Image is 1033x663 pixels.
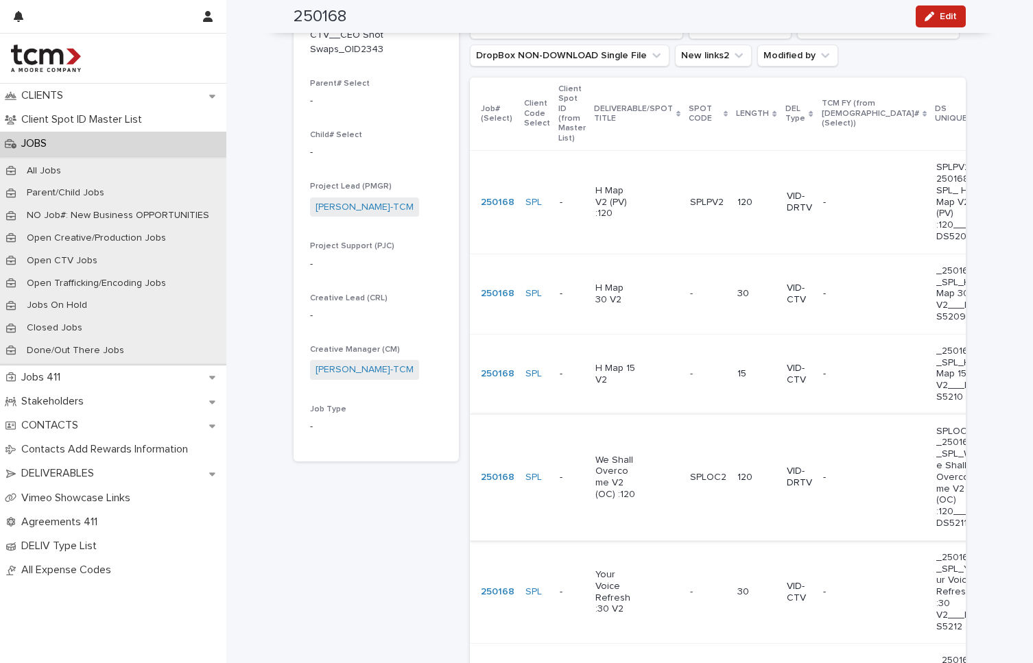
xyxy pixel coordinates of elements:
p: LENGTH [736,106,769,121]
span: Edit [940,12,957,21]
a: 250168 [481,288,514,300]
a: SPL [525,586,542,598]
p: - [560,197,584,208]
p: Jobs On Hold [16,300,98,311]
p: - [310,257,442,272]
p: H Map 15 V2 [595,363,636,386]
p: 120 [737,197,775,208]
p: - [823,368,864,380]
p: Done/Out There Jobs [16,345,135,357]
p: - [823,197,864,208]
span: Creative Manager (CM) [310,346,400,354]
p: Vimeo Showcase Links [16,492,141,505]
p: All Jobs [16,165,72,177]
p: CLIENTS [16,89,74,102]
a: SPL [525,288,542,300]
p: 30 [737,586,775,598]
p: DELIVERABLES [16,467,105,480]
p: _250168_SPL_H Map 30 V2___DS5209 [936,265,977,323]
p: VID-CTV [787,581,812,604]
p: Closed Jobs [16,322,93,334]
p: _250168_SPL_Your Voice Refresh :30 V2___DS5212 [936,552,977,633]
p: - [310,420,442,434]
p: DS UNIQUE [935,101,971,127]
p: Client Spot ID (from Master List) [558,82,586,146]
button: Edit [916,5,966,27]
p: VID-CTV [787,363,812,386]
p: DELIVERABLE/SPOT TITLE [594,101,673,127]
p: Jobs 411 [16,371,71,384]
p: - [560,288,584,300]
p: Open Trafficking/Encoding Jobs [16,278,177,289]
p: - [690,583,696,598]
p: SPOT CODE [689,101,720,127]
p: H Map 30 V2 [595,282,636,306]
p: Parent/Child Jobs [16,187,115,199]
span: Parent# Select [310,80,370,88]
p: 120 [737,472,775,483]
a: SPL [525,472,542,483]
p: VID-DRTV [787,466,812,489]
p: Open CTV Jobs [16,255,108,267]
p: SPLOC2 [690,469,729,483]
p: Open Creative/Production Jobs [16,232,177,244]
a: 250168 [481,472,514,483]
p: - [823,472,864,483]
p: Your Voice Refresh :30 V2 [595,569,636,615]
p: H Map V2 (PV) :120 [595,185,636,219]
p: SPLPV2 [690,194,726,208]
p: - [690,285,696,300]
button: Modified by [757,45,838,67]
p: 15 [737,368,775,380]
span: Project Support (PJC) [310,242,394,250]
span: Job Type [310,405,346,413]
a: SPL [525,197,542,208]
p: TCM FY (from [DEMOGRAPHIC_DATA]# (Select)) [822,96,919,131]
p: - [310,309,442,323]
button: New links2 [675,45,752,67]
h2: 250168 [294,7,346,27]
span: Child# Select [310,131,362,139]
p: - [560,368,584,380]
a: [PERSON_NAME]-TCM [316,363,414,377]
p: CONTACTS [16,419,89,432]
a: SPL [525,368,542,380]
a: 250168 [481,586,514,598]
p: - [560,586,584,598]
p: VID-CTV [787,282,812,306]
p: Client Spot ID Master List [16,113,153,126]
a: 250168 [481,197,514,208]
p: JOBS [16,137,58,150]
p: VID-DRTV [787,191,812,214]
p: SPLPV2_250168_SPL_ H Map V2 (PV) :120___DS5208 [936,162,977,243]
p: 250168_SPL_DRTV, CTV__CEO Shot Swaps_OID2343 [310,14,409,56]
a: 250168 [481,368,514,380]
p: - [690,365,696,380]
p: Stakeholders [16,395,95,408]
span: Creative Lead (CRL) [310,294,388,302]
p: We Shall Overcome V2 (OC) :120 [595,455,636,501]
p: DELIV Type List [16,540,108,553]
p: - [560,472,584,483]
p: SPLOC2_250168_SPL_We Shall Overcome V2 (OC) :120___DS5211 [936,426,977,529]
span: Project Lead (PMGR) [310,182,392,191]
p: _250168_SPL_H Map 15 V2___DS5210 [936,346,977,403]
p: Job# (Select) [481,101,516,127]
p: - [823,288,864,300]
a: [PERSON_NAME]-TCM [316,200,414,215]
p: - [823,586,864,598]
p: DEL Type [785,101,806,127]
p: - [310,145,442,160]
button: DropBox NON-DOWNLOAD Single File [470,45,669,67]
p: All Expense Codes [16,564,122,577]
p: Agreements 411 [16,516,108,529]
p: 30 [737,288,775,300]
img: 4hMmSqQkux38exxPVZHQ [11,45,81,72]
p: Contacts Add Rewards Information [16,443,199,456]
p: - [310,94,442,108]
p: NO Job#: New Business OPPORTUNITIES [16,210,220,221]
p: Client Code Select [524,96,550,131]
